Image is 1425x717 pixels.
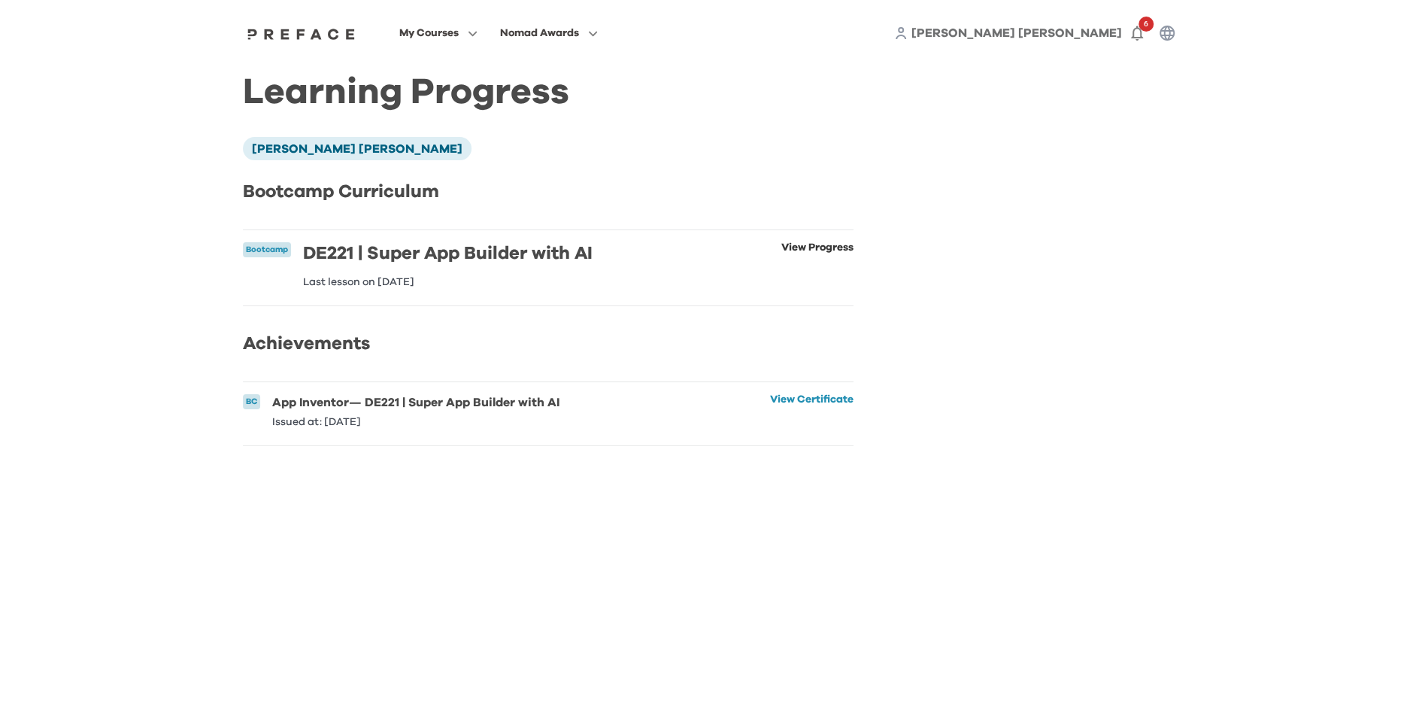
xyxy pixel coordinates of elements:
[243,84,854,101] h1: Learning Progress
[303,242,593,265] h6: DE221 | Super App Builder with AI
[399,24,459,42] span: My Courses
[246,244,288,257] p: Bootcamp
[243,178,854,205] h2: Bootcamp Curriculum
[246,396,257,409] p: BC
[770,394,853,427] a: View Certificate
[500,24,579,42] span: Nomad Awards
[303,277,593,287] p: Last lesson on [DATE]
[1122,18,1152,48] button: 6
[243,330,854,357] h2: Achievements
[244,27,359,39] a: Preface Logo
[781,242,853,287] a: View Progress
[911,27,1122,39] span: [PERSON_NAME] [PERSON_NAME]
[496,23,602,43] button: Nomad Awards
[244,28,359,40] img: Preface Logo
[395,23,482,43] button: My Courses
[272,417,559,427] p: Issued at: [DATE]
[911,24,1122,42] a: [PERSON_NAME] [PERSON_NAME]
[272,394,559,411] h6: App Inventor — DE221 | Super App Builder with AI
[1138,17,1154,32] span: 6
[252,143,462,155] span: [PERSON_NAME] [PERSON_NAME]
